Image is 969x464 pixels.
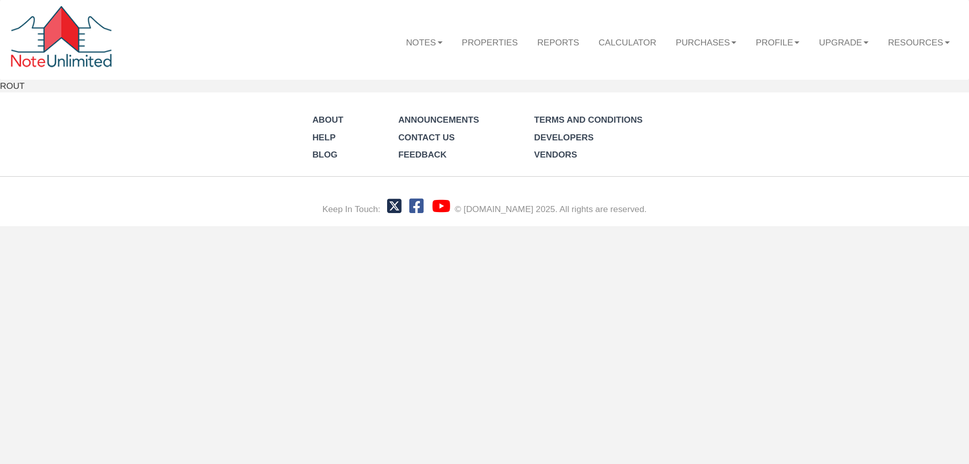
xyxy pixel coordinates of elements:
[527,27,589,57] a: Reports
[312,149,338,160] a: Blog
[534,115,642,125] a: Terms and Conditions
[396,27,452,57] a: Notes
[312,132,336,142] a: Help
[534,132,594,142] a: Developers
[589,27,666,57] a: Calculator
[452,27,527,57] a: Properties
[455,203,647,216] div: © [DOMAIN_NAME] 2025. All rights are reserved.
[398,149,447,160] a: Feedback
[534,149,577,160] a: Vendors
[312,115,343,125] a: About
[666,27,746,57] a: Purchases
[322,203,381,216] div: Keep In Touch:
[746,27,809,57] a: Profile
[878,27,959,57] a: Resources
[810,27,879,57] a: Upgrade
[398,132,455,142] a: Contact Us
[398,115,479,125] a: Announcements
